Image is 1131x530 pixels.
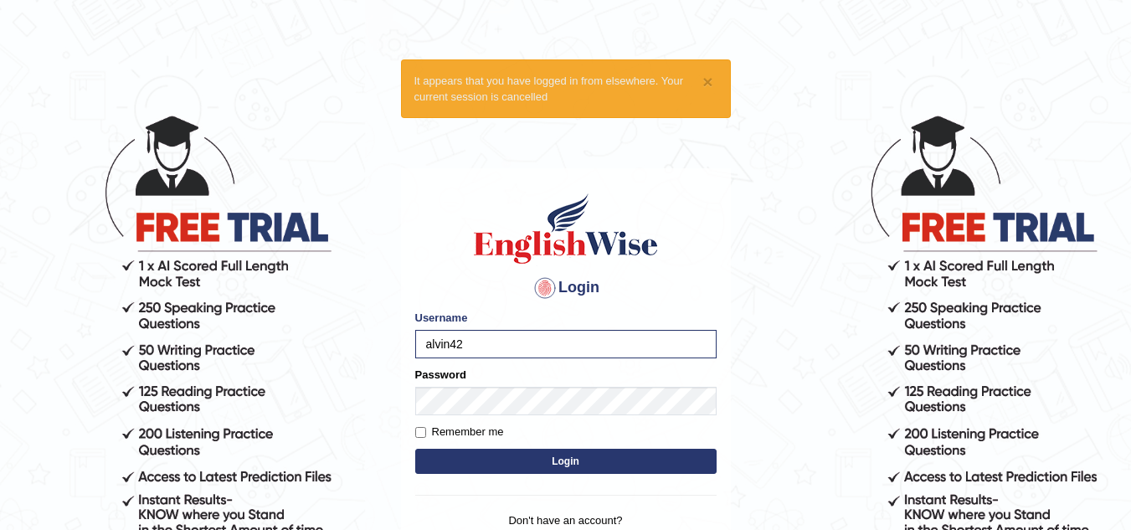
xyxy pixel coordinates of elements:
button: × [702,73,712,90]
img: Logo of English Wise sign in for intelligent practice with AI [470,191,661,266]
input: Remember me [415,427,426,438]
label: Password [415,367,466,383]
button: Login [415,449,717,474]
label: Username [415,310,468,326]
div: It appears that you have logged in from elsewhere. Your current session is cancelled [401,59,731,118]
h4: Login [415,275,717,301]
label: Remember me [415,424,504,440]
